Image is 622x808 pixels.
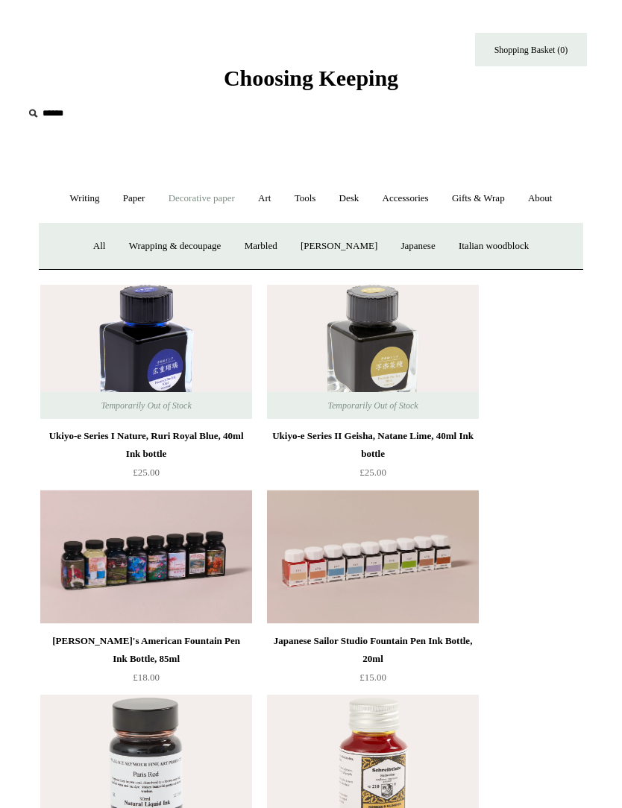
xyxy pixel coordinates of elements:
[271,427,475,463] div: Ukiyo-e Series II Geisha, Natane Lime, 40ml Ink bottle
[119,227,232,266] a: Wrapping & decoupage
[234,227,288,266] a: Marbled
[359,672,386,683] span: £15.00
[271,632,475,668] div: Japanese Sailor Studio Fountain Pen Ink Bottle, 20ml
[390,227,445,266] a: Japanese
[113,179,156,218] a: Paper
[290,227,388,266] a: [PERSON_NAME]
[83,227,116,266] a: All
[475,33,587,66] a: Shopping Basket (0)
[267,632,479,693] a: Japanese Sailor Studio Fountain Pen Ink Bottle, 20ml £15.00
[284,179,327,218] a: Tools
[44,632,248,668] div: [PERSON_NAME]'s American Fountain Pen Ink Bottle, 85ml
[44,427,248,463] div: Ukiyo-e Series I Nature, Ruri Royal Blue, 40ml Ink bottle
[267,490,479,624] a: Japanese Sailor Studio Fountain Pen Ink Bottle, 20ml Japanese Sailor Studio Fountain Pen Ink Bott...
[372,179,439,218] a: Accessories
[40,285,252,419] img: Ukiyo-e Series I Nature, Ruri Royal Blue, 40ml Ink bottle
[86,392,206,419] span: Temporarily Out of Stock
[40,490,252,624] img: Noodler's American Fountain Pen Ink Bottle, 85ml
[329,179,370,218] a: Desk
[518,179,563,218] a: About
[442,179,515,218] a: Gifts & Wrap
[60,179,110,218] a: Writing
[267,285,479,419] img: Ukiyo-e Series II Geisha, Natane Lime, 40ml Ink bottle
[158,179,245,218] a: Decorative paper
[248,179,281,218] a: Art
[312,392,433,419] span: Temporarily Out of Stock
[40,285,252,419] a: Ukiyo-e Series I Nature, Ruri Royal Blue, 40ml Ink bottle Ukiyo-e Series I Nature, Ruri Royal Blu...
[359,467,386,478] span: £25.00
[40,427,252,488] a: Ukiyo-e Series I Nature, Ruri Royal Blue, 40ml Ink bottle £25.00
[267,427,479,488] a: Ukiyo-e Series II Geisha, Natane Lime, 40ml Ink bottle £25.00
[267,490,479,624] img: Japanese Sailor Studio Fountain Pen Ink Bottle, 20ml
[133,672,160,683] span: £18.00
[224,66,398,90] span: Choosing Keeping
[40,632,252,693] a: [PERSON_NAME]'s American Fountain Pen Ink Bottle, 85ml £18.00
[267,285,479,419] a: Ukiyo-e Series II Geisha, Natane Lime, 40ml Ink bottle Ukiyo-e Series II Geisha, Natane Lime, 40m...
[133,467,160,478] span: £25.00
[40,490,252,624] a: Noodler's American Fountain Pen Ink Bottle, 85ml Noodler's American Fountain Pen Ink Bottle, 85ml
[224,78,398,88] a: Choosing Keeping
[448,227,539,266] a: Italian woodblock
